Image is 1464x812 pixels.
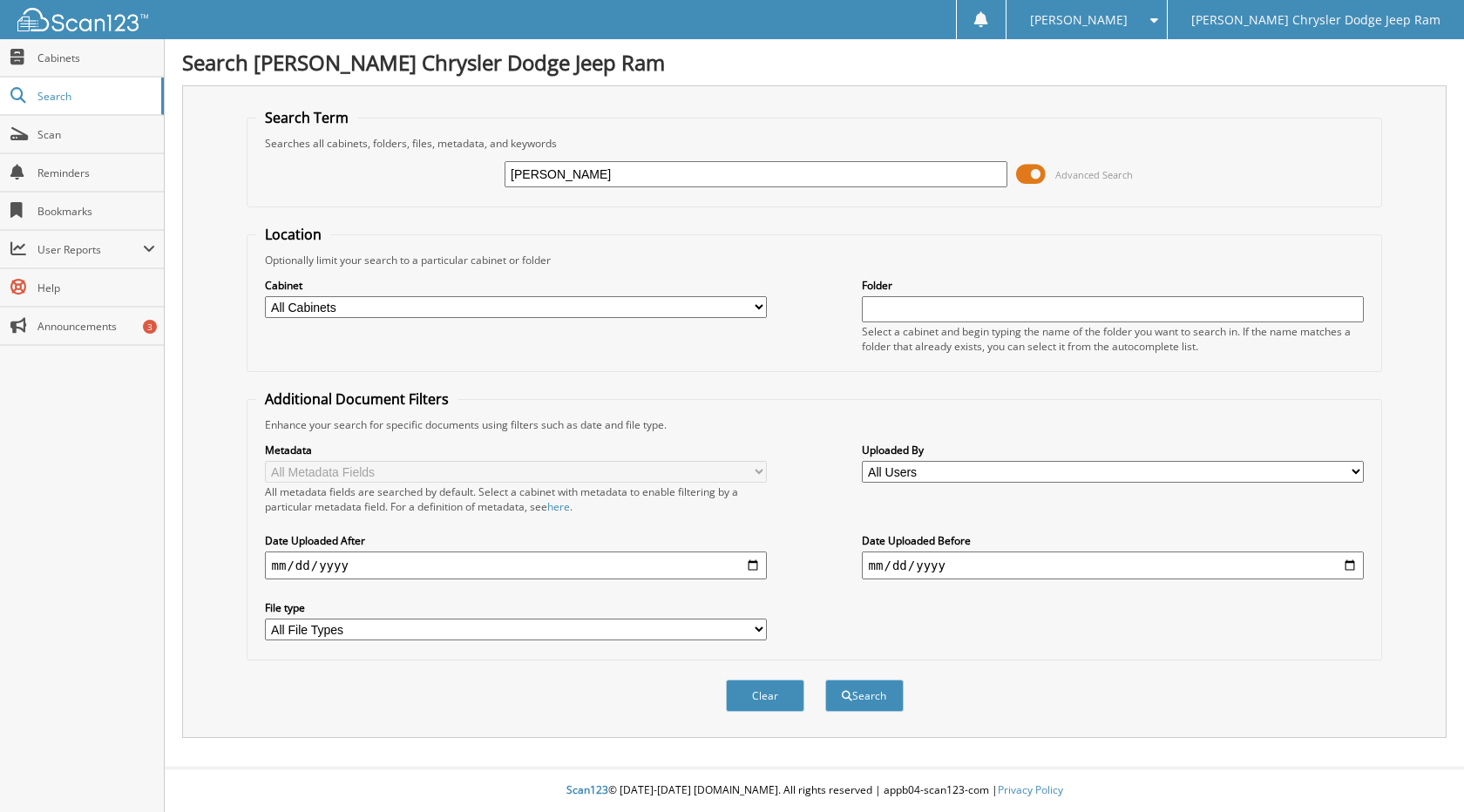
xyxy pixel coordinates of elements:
span: [PERSON_NAME] Chrysler Dodge Jeep Ram [1191,15,1440,25]
span: Help [37,281,155,295]
label: Folder [862,278,1365,293]
div: Enhance your search for specific documents using filters such as date and file type. [256,417,1373,432]
span: [PERSON_NAME] [1030,15,1128,25]
div: 3 [143,320,157,334]
button: Clear [726,680,804,712]
label: Date Uploaded Before [862,533,1365,548]
span: Cabinets [37,51,155,65]
div: Select a cabinet and begin typing the name of the folder you want to search in. If the name match... [862,324,1365,354]
span: Reminders [37,166,155,180]
legend: Additional Document Filters [256,389,457,409]
legend: Search Term [256,108,357,127]
a: here [547,499,570,514]
input: start [265,551,768,579]
label: Uploaded By [862,443,1365,457]
input: end [862,551,1365,579]
label: File type [265,600,768,615]
div: Searches all cabinets, folders, files, metadata, and keywords [256,136,1373,151]
img: scan123-logo-white.svg [17,8,148,31]
a: Privacy Policy [998,782,1063,797]
div: © [DATE]-[DATE] [DOMAIN_NAME]. All rights reserved | appb04-scan123-com | [165,769,1464,812]
label: Metadata [265,443,768,457]
span: Scan [37,127,155,142]
label: Date Uploaded After [265,533,768,548]
button: Search [825,680,904,712]
h1: Search [PERSON_NAME] Chrysler Dodge Jeep Ram [182,48,1447,77]
span: Bookmarks [37,204,155,219]
span: User Reports [37,242,143,257]
div: All metadata fields are searched by default. Select a cabinet with metadata to enable filtering b... [265,484,768,514]
span: Scan123 [566,782,608,797]
legend: Location [256,225,330,244]
label: Cabinet [265,278,768,293]
div: Optionally limit your search to a particular cabinet or folder [256,253,1373,267]
span: Announcements [37,319,155,334]
span: Advanced Search [1055,168,1133,181]
span: Search [37,89,152,104]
